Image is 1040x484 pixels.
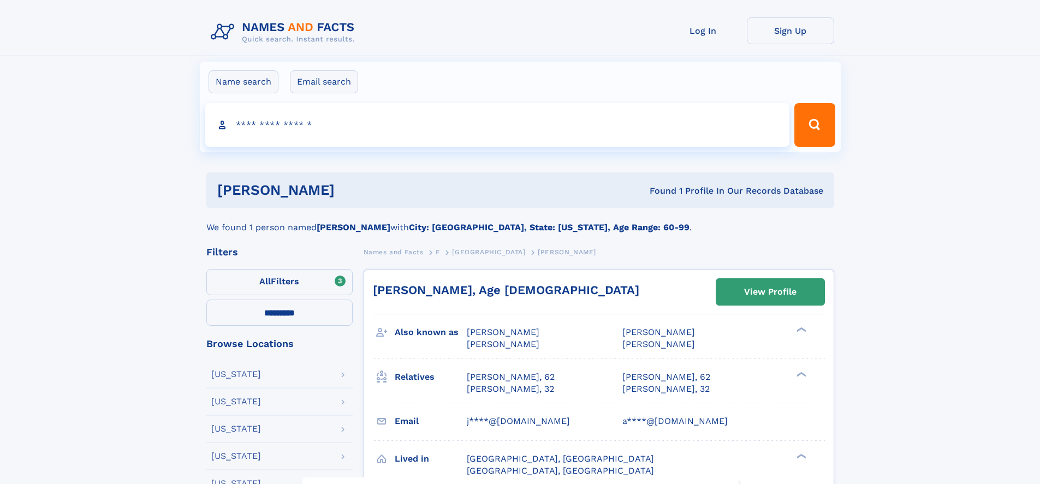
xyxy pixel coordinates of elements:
[794,371,807,378] div: ❯
[206,269,353,295] label: Filters
[622,383,710,395] a: [PERSON_NAME], 32
[206,17,364,47] img: Logo Names and Facts
[211,370,261,379] div: [US_STATE]
[467,453,654,464] span: [GEOGRAPHIC_DATA], [GEOGRAPHIC_DATA]
[373,283,639,297] a: [PERSON_NAME], Age [DEMOGRAPHIC_DATA]
[659,17,747,44] a: Log In
[538,248,596,256] span: [PERSON_NAME]
[259,276,271,286] span: All
[395,323,467,342] h3: Also known as
[211,452,261,461] div: [US_STATE]
[467,327,539,337] span: [PERSON_NAME]
[409,222,690,232] b: City: [GEOGRAPHIC_DATA], State: [US_STATE], Age Range: 60-99
[211,425,261,433] div: [US_STATE]
[492,185,823,197] div: Found 1 Profile In Our Records Database
[211,397,261,406] div: [US_STATE]
[744,279,797,304] div: View Profile
[217,183,492,197] h1: [PERSON_NAME]
[395,450,467,468] h3: Lived in
[206,339,353,349] div: Browse Locations
[467,339,539,349] span: [PERSON_NAME]
[364,245,424,259] a: Names and Facts
[794,452,807,459] div: ❯
[467,371,555,383] a: [PERSON_NAME], 62
[290,70,358,93] label: Email search
[317,222,390,232] b: [PERSON_NAME]
[436,248,440,256] span: F
[794,103,835,147] button: Search Button
[467,383,554,395] a: [PERSON_NAME], 32
[206,208,834,234] div: We found 1 person named with .
[622,327,695,337] span: [PERSON_NAME]
[622,371,710,383] a: [PERSON_NAME], 62
[452,245,525,259] a: [GEOGRAPHIC_DATA]
[452,248,525,256] span: [GEOGRAPHIC_DATA]
[205,103,790,147] input: search input
[436,245,440,259] a: F
[209,70,278,93] label: Name search
[794,326,807,333] div: ❯
[622,339,695,349] span: [PERSON_NAME]
[467,465,654,476] span: [GEOGRAPHIC_DATA], [GEOGRAPHIC_DATA]
[206,247,353,257] div: Filters
[747,17,834,44] a: Sign Up
[395,412,467,431] h3: Email
[395,368,467,386] h3: Relatives
[716,279,824,305] a: View Profile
